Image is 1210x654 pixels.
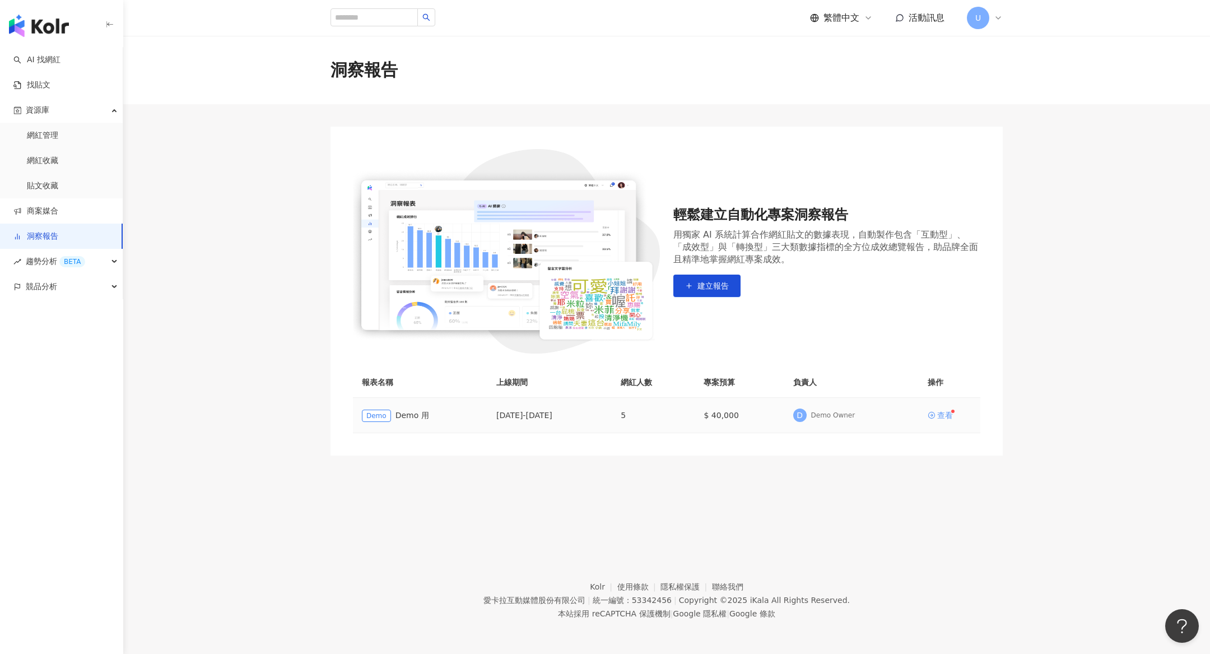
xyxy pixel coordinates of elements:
[797,409,803,421] span: D
[27,155,58,166] a: 網紅收藏
[27,130,58,141] a: 網紅管理
[13,54,61,66] a: searchAI 找網紅
[487,367,612,398] th: 上線期間
[59,256,85,267] div: BETA
[660,582,712,591] a: 隱私權保護
[26,274,57,299] span: 競品分析
[362,409,478,422] div: Demo 用
[353,149,660,354] img: 輕鬆建立自動化專案洞察報告
[673,609,727,618] a: Google 隱私權
[697,281,729,290] span: 建立報告
[617,582,661,591] a: 使用條款
[727,609,729,618] span: |
[9,15,69,37] img: logo
[483,596,585,605] div: 愛卡拉互動媒體股份有限公司
[612,398,695,433] td: 5
[590,582,617,591] a: Kolr
[422,13,430,21] span: search
[784,367,919,398] th: 負責人
[353,367,487,398] th: 報表名稱
[673,229,980,266] div: 用獨家 AI 系統計算合作網紅貼文的數據表現，自動製作包含「互動型」、「成效型」與「轉換型」三大類數據指標的全方位成效總覽報告，助品牌全面且精準地掌握網紅專案成效。
[937,411,953,419] div: 查看
[671,609,673,618] span: |
[26,98,49,123] span: 資源庫
[750,596,769,605] a: iKala
[679,596,850,605] div: Copyright © 2025 All Rights Reserved.
[975,12,981,24] span: U
[362,410,391,422] span: Demo
[823,12,859,24] span: 繁體中文
[811,411,855,420] div: Demo Owner
[13,258,21,266] span: rise
[919,367,980,398] th: 操作
[13,206,58,217] a: 商案媒合
[674,596,677,605] span: |
[673,275,741,297] button: 建立報告
[928,411,953,419] a: 查看
[695,367,784,398] th: 專案預算
[27,180,58,192] a: 貼文收藏
[593,596,672,605] div: 統一編號：53342456
[712,582,743,591] a: 聯絡我們
[496,409,603,421] div: [DATE] - [DATE]
[612,367,695,398] th: 網紅人數
[695,398,784,433] td: $ 40,000
[558,607,775,620] span: 本站採用 reCAPTCHA 保護機制
[909,12,944,23] span: 活動訊息
[13,231,58,242] a: 洞察報告
[13,80,50,91] a: 找貼文
[673,206,980,225] div: 輕鬆建立自動化專案洞察報告
[331,58,398,82] div: 洞察報告
[729,609,775,618] a: Google 條款
[26,249,85,274] span: 趨勢分析
[1165,609,1199,643] iframe: Help Scout Beacon - Open
[588,596,590,605] span: |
